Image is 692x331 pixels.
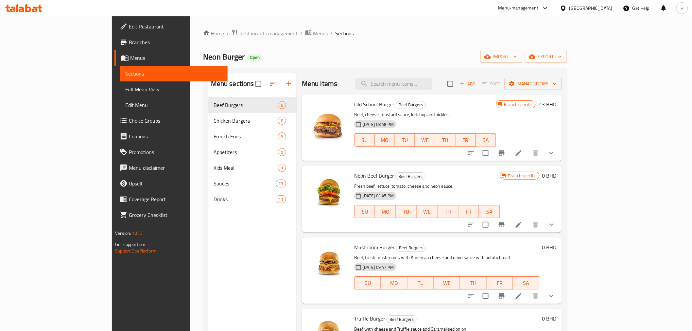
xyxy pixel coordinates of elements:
[510,80,557,88] span: Manage items
[307,243,349,285] img: Mushroom Burger
[542,171,557,180] h6: 0 BHD
[125,70,222,78] span: Sections
[538,100,557,109] h6: 2.3 BHD
[456,133,476,147] button: FR
[278,164,286,172] div: items
[278,101,286,109] div: items
[354,133,375,147] button: SU
[478,79,505,89] span: Select section first
[278,133,286,140] span: 5
[214,132,278,140] div: French Fries
[395,172,425,180] div: Beef Burgers
[419,207,435,217] span: WE
[125,101,222,109] span: Edit Menu
[331,29,333,37] li: /
[114,144,227,160] a: Promotions
[357,278,378,288] span: SU
[214,148,278,156] span: Appetizers
[498,4,539,12] div: Menu-management
[506,173,539,179] span: Branch specific
[418,135,433,145] span: WE
[129,180,222,187] span: Upsell
[208,191,297,207] div: Drinks11
[476,133,496,147] button: SA
[436,278,458,288] span: WE
[357,135,372,145] span: SU
[396,101,425,109] span: Beef Burgers
[434,276,460,289] button: WE
[381,276,407,289] button: MO
[214,164,278,172] div: Kids Meal
[396,244,426,252] span: Beef Burgers
[129,211,222,219] span: Grocery Checklist
[357,207,372,217] span: SU
[354,171,394,181] span: Neon Beef Burger
[114,50,227,66] a: Menus
[463,145,479,161] button: sort-choices
[208,160,297,176] div: Kids Meal1
[247,55,262,60] span: Open
[276,180,286,187] div: items
[114,19,227,34] a: Edit Restaurant
[544,288,559,304] button: show more
[489,278,510,288] span: FR
[463,278,484,288] span: TH
[387,315,417,323] div: Beef Burgers
[203,29,567,38] nav: breadcrumb
[278,102,286,108] span: 8
[417,205,438,218] button: WE
[516,278,537,288] span: SA
[130,54,222,62] span: Menus
[479,146,493,160] span: Select to update
[214,180,276,187] span: Sauces
[487,276,513,289] button: FR
[276,195,286,203] div: items
[120,66,227,81] a: Sections
[396,173,425,180] span: Beef Burgers
[458,135,473,145] span: FR
[208,113,297,129] div: Chicken Burgers8
[214,117,278,125] span: Chicken Burgers
[115,247,157,255] a: Support.OpsPlatform
[120,81,227,97] a: Full Menu View
[375,205,396,218] button: MO
[360,121,396,128] span: [DATE] 08:48 PM
[114,207,227,223] a: Grocery Checklist
[438,135,453,145] span: TH
[300,29,303,37] li: /
[129,195,222,203] span: Coverage Report
[354,242,395,252] span: Mushroom Burger
[214,195,276,203] span: Drinks
[479,218,493,232] span: Select to update
[415,133,435,147] button: WE
[482,207,497,217] span: SA
[227,29,229,37] li: /
[278,165,286,171] span: 1
[505,78,562,90] button: Manage items
[276,181,286,187] span: 13
[525,51,567,63] button: export
[129,23,222,30] span: Edit Restaurant
[354,205,375,218] button: SU
[208,129,297,144] div: French Fries5
[214,101,278,109] span: Beef Burgers
[247,54,262,61] div: Open
[547,292,555,300] svg: Show Choices
[354,276,381,289] button: SU
[494,145,510,161] button: Branch-specific-item
[542,243,557,252] h6: 0 BHD
[513,276,540,289] button: SA
[208,97,297,113] div: Beef Burgers8
[278,148,286,156] div: items
[459,80,476,88] span: Add
[479,289,493,303] span: Select to update
[528,145,544,161] button: delete
[129,148,222,156] span: Promotions
[458,205,479,218] button: FR
[479,205,500,218] button: SA
[354,111,496,119] p: Beef, cheese, mustard sauce, ketchup and pickles.
[460,276,487,289] button: TH
[355,78,432,90] input: search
